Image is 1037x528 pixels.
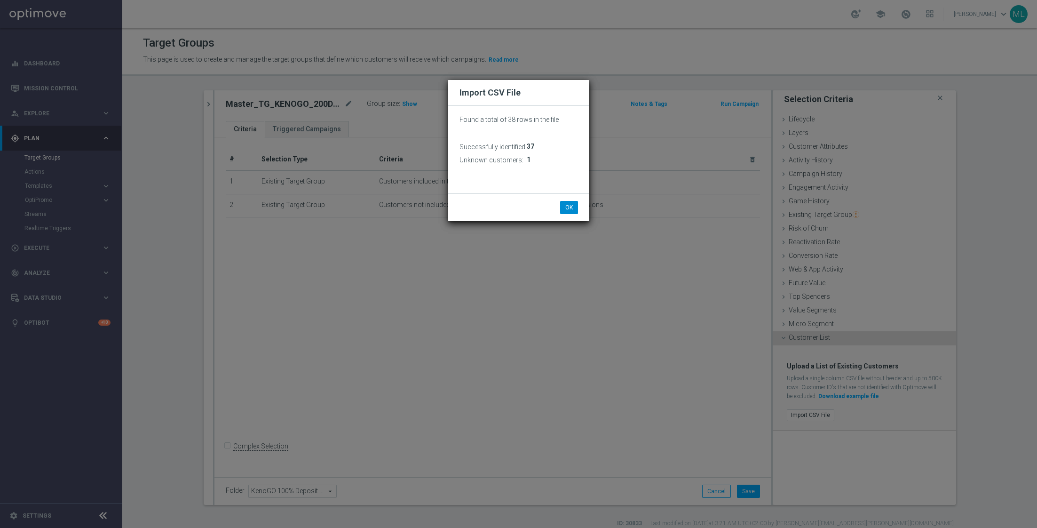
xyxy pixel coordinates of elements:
[459,87,578,98] h2: Import CSV File
[560,201,578,214] button: OK
[459,156,523,164] h3: Unknown customers:
[459,115,578,124] p: Found a total of 38 rows in the file
[459,143,527,151] h3: Successfully identified:
[527,156,530,164] span: 1
[527,143,534,151] span: 37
